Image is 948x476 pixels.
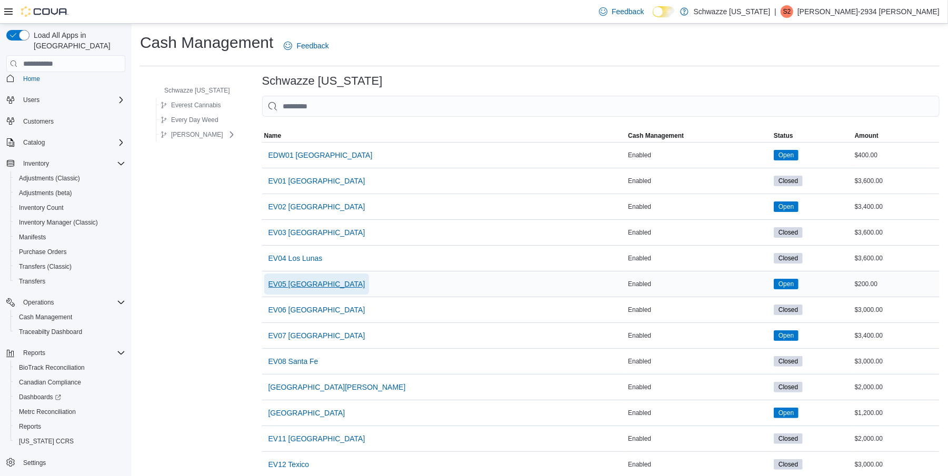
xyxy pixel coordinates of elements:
[149,84,234,97] button: Schwazze [US_STATE]
[268,459,310,470] span: EV12 Texico
[19,233,46,241] span: Manifests
[2,114,129,129] button: Customers
[626,355,772,368] div: Enabled
[29,30,125,51] span: Load All Apps in [GEOGRAPHIC_DATA]
[626,129,772,142] button: Cash Management
[797,5,940,18] p: [PERSON_NAME]-2934 [PERSON_NAME]
[19,408,76,416] span: Metrc Reconciliation
[779,202,794,211] span: Open
[774,305,803,315] span: Closed
[2,295,129,310] button: Operations
[15,187,125,199] span: Adjustments (beta)
[15,311,125,323] span: Cash Management
[11,390,129,404] a: Dashboards
[156,114,223,126] button: Every Day Weed
[264,402,350,423] button: [GEOGRAPHIC_DATA]
[11,419,129,434] button: Reports
[15,172,84,185] a: Adjustments (Classic)
[2,156,129,171] button: Inventory
[19,457,50,469] a: Settings
[779,434,798,443] span: Closed
[853,407,940,419] div: $1,200.00
[19,393,61,401] span: Dashboards
[853,303,940,316] div: $3,000.00
[19,262,72,271] span: Transfers (Classic)
[156,99,225,112] button: Everest Cannabis
[774,408,799,418] span: Open
[15,246,125,258] span: Purchase Orders
[19,157,125,170] span: Inventory
[853,355,940,368] div: $3,000.00
[23,298,54,307] span: Operations
[268,305,365,315] span: EV06 [GEOGRAPHIC_DATA]
[268,382,406,392] span: [GEOGRAPHIC_DATA][PERSON_NAME]
[19,189,72,197] span: Adjustments (beta)
[19,422,41,431] span: Reports
[19,456,125,469] span: Settings
[19,94,44,106] button: Users
[11,230,129,245] button: Manifests
[779,408,794,418] span: Open
[264,454,314,475] button: EV12 Texico
[19,248,67,256] span: Purchase Orders
[19,296,58,309] button: Operations
[11,259,129,274] button: Transfers (Classic)
[779,228,798,237] span: Closed
[11,434,129,449] button: [US_STATE] CCRS
[19,363,85,372] span: BioTrack Reconciliation
[15,420,45,433] a: Reports
[23,138,45,147] span: Catalog
[264,274,370,295] button: EV05 [GEOGRAPHIC_DATA]
[11,310,129,325] button: Cash Management
[264,351,323,372] button: EV08 Santa Fe
[774,382,803,392] span: Closed
[11,245,129,259] button: Purchase Orders
[268,356,318,367] span: EV08 Santa Fe
[626,175,772,187] div: Enabled
[268,201,365,212] span: EV02 [GEOGRAPHIC_DATA]
[15,361,89,374] a: BioTrack Reconciliation
[2,93,129,107] button: Users
[626,252,772,265] div: Enabled
[19,328,82,336] span: Traceabilty Dashboard
[772,129,853,142] button: Status
[15,406,80,418] a: Metrc Reconciliation
[781,5,793,18] div: Steven-2934 Fuentes
[779,279,794,289] span: Open
[855,131,879,140] span: Amount
[264,248,327,269] button: EV04 Los Lunas
[268,253,323,264] span: EV04 Los Lunas
[774,131,793,140] span: Status
[19,157,53,170] button: Inventory
[15,216,125,229] span: Inventory Manager (Classic)
[774,201,799,212] span: Open
[171,116,218,124] span: Every Day Weed
[264,428,370,449] button: EV11 [GEOGRAPHIC_DATA]
[11,404,129,419] button: Metrc Reconciliation
[2,135,129,150] button: Catalog
[15,376,125,389] span: Canadian Compliance
[19,277,45,286] span: Transfers
[171,130,223,139] span: [PERSON_NAME]
[626,226,772,239] div: Enabled
[774,356,803,367] span: Closed
[853,200,940,213] div: $3,400.00
[264,196,370,217] button: EV02 [GEOGRAPHIC_DATA]
[296,40,328,51] span: Feedback
[11,360,129,375] button: BioTrack Reconciliation
[774,253,803,264] span: Closed
[774,176,803,186] span: Closed
[140,32,273,53] h1: Cash Management
[268,176,365,186] span: EV01 [GEOGRAPHIC_DATA]
[171,101,221,109] span: Everest Cannabis
[694,5,771,18] p: Schwazze [US_STATE]
[853,226,940,239] div: $3,600.00
[23,96,39,104] span: Users
[774,227,803,238] span: Closed
[626,329,772,342] div: Enabled
[11,274,129,289] button: Transfers
[15,391,65,403] a: Dashboards
[774,150,799,160] span: Open
[262,75,383,87] h3: Schwazze [US_STATE]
